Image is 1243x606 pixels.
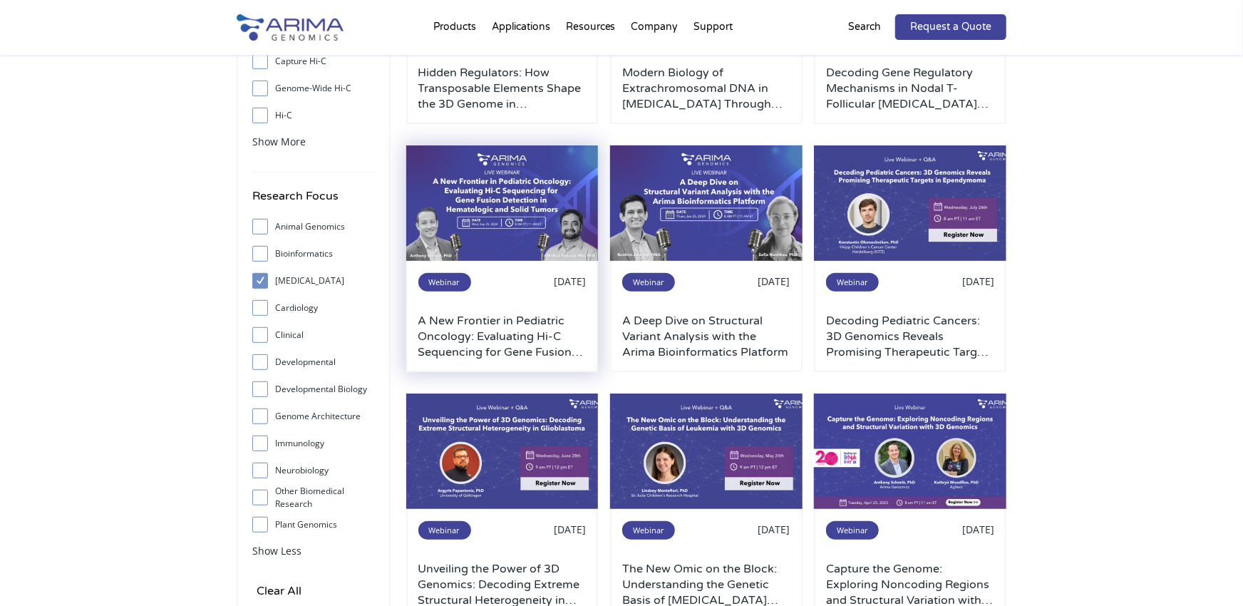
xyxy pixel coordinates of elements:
[252,514,375,535] label: Plant Genomics
[252,379,375,400] label: Developmental Biology
[252,544,301,558] span: Show Less
[622,65,790,112] a: Modern Biology of Extrachromosomal DNA in [MEDICAL_DATA] Through the Lens of 3D Genomics
[252,581,306,601] input: Clear All
[252,487,375,508] label: Other Biomedical Research
[418,273,471,292] span: Webinar
[554,523,586,536] span: [DATE]
[814,145,1006,261] img: July-webinar-final-500x300.jpg
[252,243,375,265] label: Bioinformatics
[252,324,375,346] label: Clinical
[622,313,790,360] a: A Deep Dive on Structural Variant Analysis with the Arima Bioinformatics Platform
[895,14,1006,40] a: Request a Quote
[252,187,375,216] h4: Research Focus
[252,433,375,454] label: Immunology
[252,270,375,292] label: [MEDICAL_DATA]
[406,394,599,509] img: June-2023-Webinar-500x300.jpg
[252,105,375,126] label: Hi-C
[758,523,790,536] span: [DATE]
[814,394,1006,509] img: April-2023-Webinar-1-500x300.jpg
[252,406,375,427] label: Genome Architecture
[758,274,790,288] span: [DATE]
[252,297,375,319] label: Cardiology
[610,394,803,509] img: May-2023-Webinar-Updated-500x300.jpg
[252,351,375,373] label: Developmental
[237,14,344,41] img: Arima-Genomics-logo
[826,273,879,292] span: Webinar
[610,145,803,261] img: January-2024-Webinar-1-500x300.jpg
[252,51,375,72] label: Capture Hi-C
[962,523,994,536] span: [DATE]
[252,135,306,148] span: Show More
[622,521,675,540] span: Webinar
[406,145,599,261] img: September-2024-Webinar-Anthony-S-and-Midhat-F-500x300.jpg
[418,313,587,360] a: A New Frontier in Pediatric Oncology: Evaluating Hi-C Sequencing for Gene Fusion Detection in Hem...
[962,274,994,288] span: [DATE]
[826,521,879,540] span: Webinar
[554,274,586,288] span: [DATE]
[252,78,375,99] label: Genome-Wide Hi-C
[826,313,994,360] a: Decoding Pediatric Cancers: 3D Genomics Reveals Promising Therapeutic Targets in [MEDICAL_DATA]
[252,216,375,237] label: Animal Genomics
[848,18,881,36] p: Search
[622,273,675,292] span: Webinar
[418,521,471,540] span: Webinar
[418,65,587,112] a: Hidden Regulators: How Transposable Elements Shape the 3D Genome in [GEOGRAPHIC_DATA] [MEDICAL_DATA]
[826,65,994,112] a: Decoding Gene Regulatory Mechanisms in Nodal T-Follicular [MEDICAL_DATA] [MEDICAL_DATA] Through 3...
[252,460,375,481] label: Neurobiology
